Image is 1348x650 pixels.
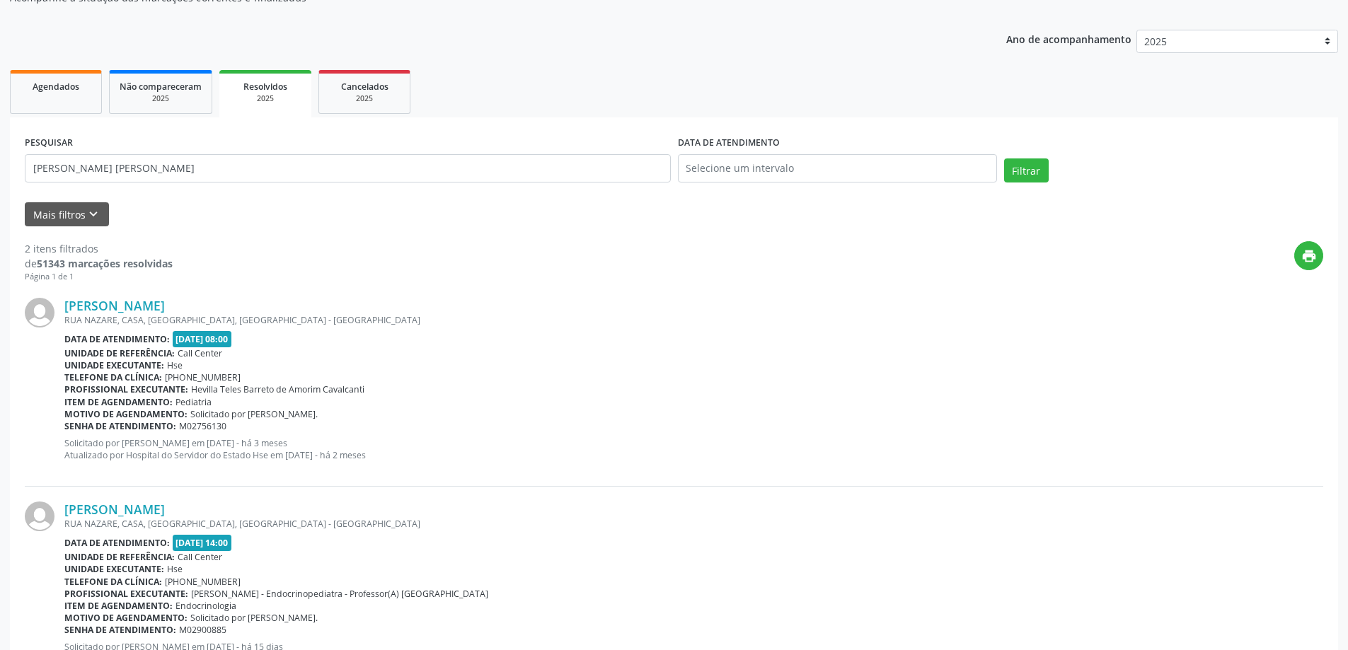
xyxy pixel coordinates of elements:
b: Item de agendamento: [64,396,173,408]
img: img [25,501,54,531]
a: [PERSON_NAME] [64,501,165,517]
span: [PERSON_NAME] - Endocrinopediatra - Professor(A) [GEOGRAPHIC_DATA] [191,588,488,600]
b: Item de agendamento: [64,600,173,612]
label: DATA DE ATENDIMENTO [678,132,780,154]
b: Data de atendimento: [64,537,170,549]
span: Pediatria [175,396,212,408]
img: img [25,298,54,327]
i: keyboard_arrow_down [86,207,101,222]
div: 2025 [229,93,301,104]
span: Não compareceram [120,81,202,93]
b: Profissional executante: [64,588,188,600]
input: Selecione um intervalo [678,154,997,182]
b: Profissional executante: [64,383,188,395]
span: Solicitado por [PERSON_NAME]. [190,408,318,420]
b: Senha de atendimento: [64,420,176,432]
b: Unidade de referência: [64,347,175,359]
b: Senha de atendimento: [64,624,176,636]
b: Motivo de agendamento: [64,408,188,420]
div: de [25,256,173,271]
span: Hse [167,563,183,575]
span: Resolvidos [243,81,287,93]
div: RUA NAZARE, CASA, [GEOGRAPHIC_DATA], [GEOGRAPHIC_DATA] - [GEOGRAPHIC_DATA] [64,314,1323,326]
p: Solicitado por [PERSON_NAME] em [DATE] - há 3 meses Atualizado por Hospital do Servidor do Estado... [64,437,1323,461]
span: Call Center [178,347,222,359]
span: Agendados [33,81,79,93]
div: 2025 [329,93,400,104]
span: M02900885 [179,624,226,636]
label: PESQUISAR [25,132,73,154]
strong: 51343 marcações resolvidas [37,257,173,270]
span: M02756130 [179,420,226,432]
div: RUA NAZARE, CASA, [GEOGRAPHIC_DATA], [GEOGRAPHIC_DATA] - [GEOGRAPHIC_DATA] [64,518,1323,530]
span: Call Center [178,551,222,563]
div: Página 1 de 1 [25,271,173,283]
b: Unidade executante: [64,563,164,575]
b: Telefone da clínica: [64,371,162,383]
button: Mais filtroskeyboard_arrow_down [25,202,109,227]
b: Data de atendimento: [64,333,170,345]
p: Ano de acompanhamento [1006,30,1131,47]
input: Nome, código do beneficiário ou CPF [25,154,671,182]
div: 2025 [120,93,202,104]
div: 2 itens filtrados [25,241,173,256]
b: Unidade de referência: [64,551,175,563]
span: Cancelados [341,81,388,93]
b: Motivo de agendamento: [64,612,188,624]
span: Hse [167,359,183,371]
button: print [1294,241,1323,270]
span: [DATE] 14:00 [173,535,232,551]
span: [PHONE_NUMBER] [165,576,241,588]
button: Filtrar [1004,158,1049,182]
a: [PERSON_NAME] [64,298,165,313]
span: [DATE] 08:00 [173,331,232,347]
b: Unidade executante: [64,359,164,371]
i: print [1301,248,1317,264]
span: Endocrinologia [175,600,236,612]
b: Telefone da clínica: [64,576,162,588]
span: Solicitado por [PERSON_NAME]. [190,612,318,624]
span: [PHONE_NUMBER] [165,371,241,383]
span: Hevilla Teles Barreto de Amorim Cavalcanti [191,383,364,395]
